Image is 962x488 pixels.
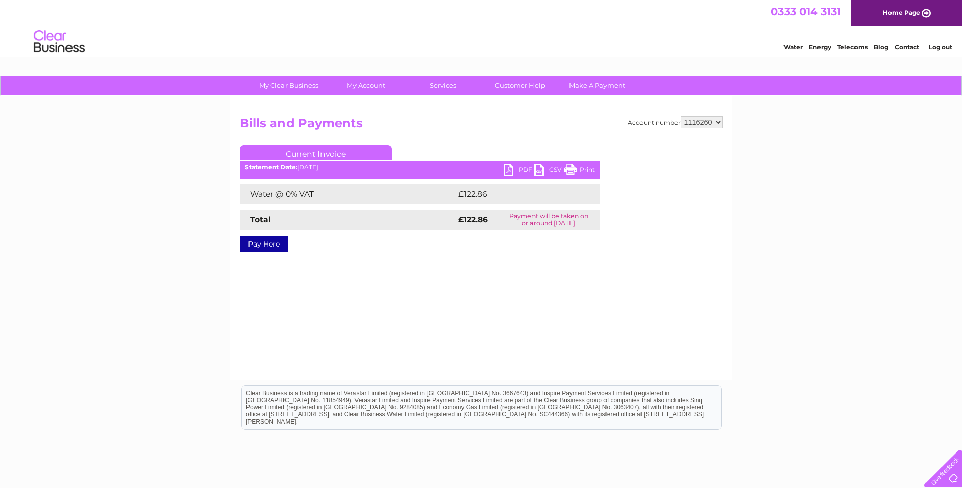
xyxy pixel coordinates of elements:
strong: £122.86 [458,215,488,224]
strong: Total [250,215,271,224]
a: My Account [324,76,408,95]
img: logo.png [33,26,85,57]
a: Contact [895,43,919,51]
h2: Bills and Payments [240,116,723,135]
a: 0333 014 3131 [771,5,841,18]
td: Payment will be taken on or around [DATE] [497,210,599,230]
a: Telecoms [837,43,868,51]
a: Print [564,164,595,179]
a: Blog [874,43,888,51]
div: [DATE] [240,164,600,171]
td: Water @ 0% VAT [240,184,456,204]
div: Clear Business is a trading name of Verastar Limited (registered in [GEOGRAPHIC_DATA] No. 3667643... [242,6,721,49]
a: Water [783,43,803,51]
a: My Clear Business [247,76,331,95]
td: £122.86 [456,184,581,204]
a: Customer Help [478,76,562,95]
a: Current Invoice [240,145,392,160]
a: Energy [809,43,831,51]
a: Log out [929,43,952,51]
a: Make A Payment [555,76,639,95]
a: PDF [504,164,534,179]
div: Account number [628,116,723,128]
b: Statement Date: [245,163,297,171]
a: Services [401,76,485,95]
a: Pay Here [240,236,288,252]
a: CSV [534,164,564,179]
